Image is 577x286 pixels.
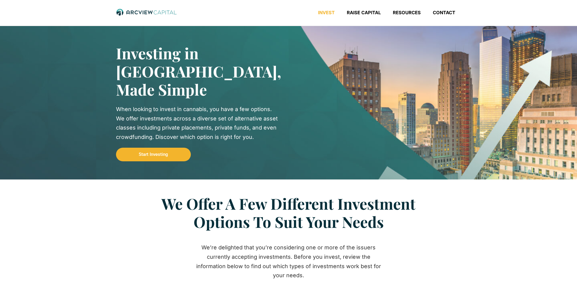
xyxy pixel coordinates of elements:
div: We’re delighted that you’re considering one or more of the issuers currently accepting investment... [192,243,386,280]
div: When looking to invest in cannabis, you have a few options. We offer investments across a diverse... [116,105,280,142]
a: Resources [387,10,427,16]
a: Invest [312,10,341,16]
a: Contact [427,10,461,16]
h2: Investing in [GEOGRAPHIC_DATA], Made Simple [116,44,270,99]
a: Raise Capital [341,10,387,16]
a: Start Investing [116,148,191,161]
h2: We Offer A Few Different Investment Options To Suit Your Needs [140,195,437,231]
span: Start Investing [139,152,168,157]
